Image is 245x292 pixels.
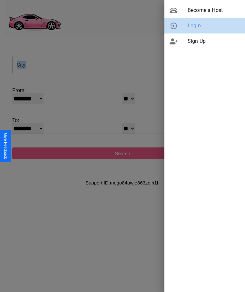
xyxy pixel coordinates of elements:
[188,6,240,14] span: Become a Host
[3,133,8,159] div: Give Feedback
[164,33,245,49] div: Sign Up
[188,37,240,45] span: Sign Up
[164,3,245,18] div: Become a Host
[188,22,240,30] span: Login
[164,18,245,33] div: Login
